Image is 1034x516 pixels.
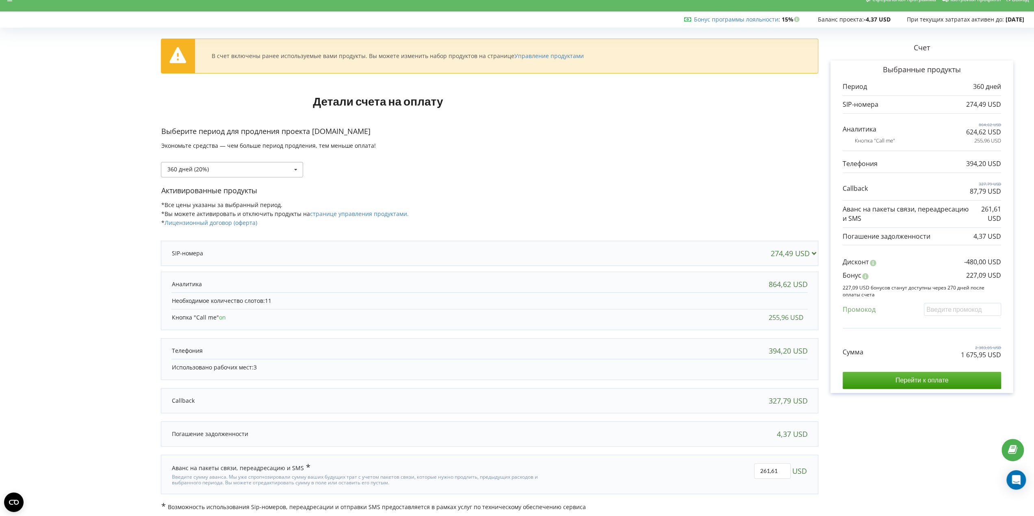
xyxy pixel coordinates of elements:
span: *Все цены указаны за выбранный период. [161,201,282,209]
input: Перейти к оплате [843,372,1001,389]
span: Баланс проекта: [818,15,864,23]
p: 327,79 USD [970,181,1001,187]
p: Промокод [843,305,876,314]
span: При текущих затратах активен до: [907,15,1004,23]
p: Использовано рабочих мест: [171,363,808,371]
p: 87,79 USD [970,187,1001,196]
div: Введите сумму аванса. Мы уже спрогнозировали сумму ваших будущих трат с учетом пакетов связи, кот... [171,472,565,486]
a: Управление продуктами [514,52,583,60]
strong: [DATE] [1006,15,1024,23]
p: 4,37 USD [973,232,1001,241]
p: 261,61 USD [971,205,1001,223]
div: Аванс на пакеты связи, переадресацию и SMS [171,463,310,472]
p: Счет [818,43,1025,53]
p: 360 дней [973,82,1001,91]
p: Аванс на пакеты связи, переадресацию и SMS [843,205,971,223]
strong: 15% [782,15,802,23]
div: 327,79 USD [769,397,808,405]
p: SIP-номера [843,100,878,109]
p: Бонус [843,271,861,280]
p: Кнопка "Call me" [855,137,895,145]
p: 624,62 USD [966,127,1001,137]
p: 1 675,95 USD [961,350,1001,360]
p: Сумма [843,348,863,357]
span: : [694,15,780,23]
p: Погашение задолженности [843,232,930,241]
p: 227,09 USD бонусов станут доступны через 270 дней после оплаты счета [843,284,1001,298]
p: Callback [843,184,868,193]
p: Погашение задолженности [171,430,248,438]
p: Необходимое количество слотов: [171,297,808,305]
div: Open Intercom Messenger [1006,470,1026,490]
p: 255,96 USD [974,137,1001,145]
p: 227,09 USD [966,271,1001,280]
p: Аналитика [843,125,876,134]
div: В счет включены ранее используемые вами продукты. Вы можете изменить набор продуктов на странице [211,52,583,60]
a: Бонус программы лояльности [694,15,778,23]
p: -480,00 USD [964,257,1001,267]
p: Период [843,82,867,91]
span: *Вы можете активировать и отключить продукты на [161,210,408,218]
p: Телефония [171,347,202,355]
p: SIP-номера [171,249,203,257]
div: 360 дней (20%) [167,166,208,172]
p: Callback [171,397,194,405]
div: 4,37 USD [777,430,808,438]
input: Введите промокод [924,303,1001,315]
div: 255,96 USD [769,313,804,322]
a: странице управления продуктами. [310,210,408,218]
p: 394,20 USD [966,159,1001,168]
strong: -4,37 USD [864,15,891,23]
span: Экономьте средства — чем больше период продления, тем меньше оплата! [161,142,375,149]
span: 3 [253,363,256,371]
p: Выбранные продукты [843,65,1001,75]
p: Активированные продукты [161,186,818,196]
p: Дисконт [843,257,869,267]
div: 864,62 USD [769,280,808,288]
a: Лицензионный договор (оферта) [164,219,257,227]
p: 864,62 USD [966,122,1001,127]
span: on [219,313,225,321]
div: 274,49 USD [770,249,819,257]
p: Телефония [843,159,878,168]
span: 11 [264,297,271,304]
h1: Детали счета на оплату [161,82,595,121]
span: USD [792,463,807,479]
p: Кнопка "Call me" [171,313,225,322]
p: Выберите период для продления проекта [DOMAIN_NAME] [161,126,818,137]
p: Возможность использования Sip-номеров, переадресации и отправки SMS предоставляется в рамках услу... [161,502,818,511]
p: 2 383,05 USD [961,345,1001,350]
div: 394,20 USD [769,347,808,355]
p: Аналитика [171,280,202,288]
p: 274,49 USD [966,100,1001,109]
button: Open CMP widget [4,492,24,512]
